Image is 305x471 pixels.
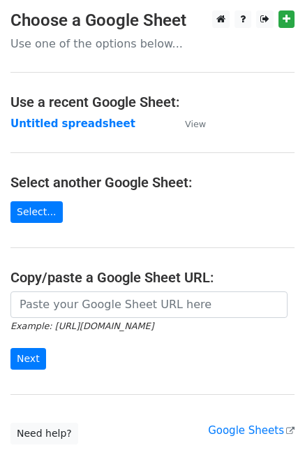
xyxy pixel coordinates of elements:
[10,269,295,286] h4: Copy/paste a Google Sheet URL:
[10,291,288,318] input: Paste your Google Sheet URL here
[10,423,78,444] a: Need help?
[185,119,206,129] small: View
[10,348,46,370] input: Next
[10,94,295,110] h4: Use a recent Google Sheet:
[10,36,295,51] p: Use one of the options below...
[10,201,63,223] a: Select...
[10,174,295,191] h4: Select another Google Sheet:
[10,321,154,331] small: Example: [URL][DOMAIN_NAME]
[208,424,295,437] a: Google Sheets
[10,10,295,31] h3: Choose a Google Sheet
[171,117,206,130] a: View
[10,117,135,130] a: Untitled spreadsheet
